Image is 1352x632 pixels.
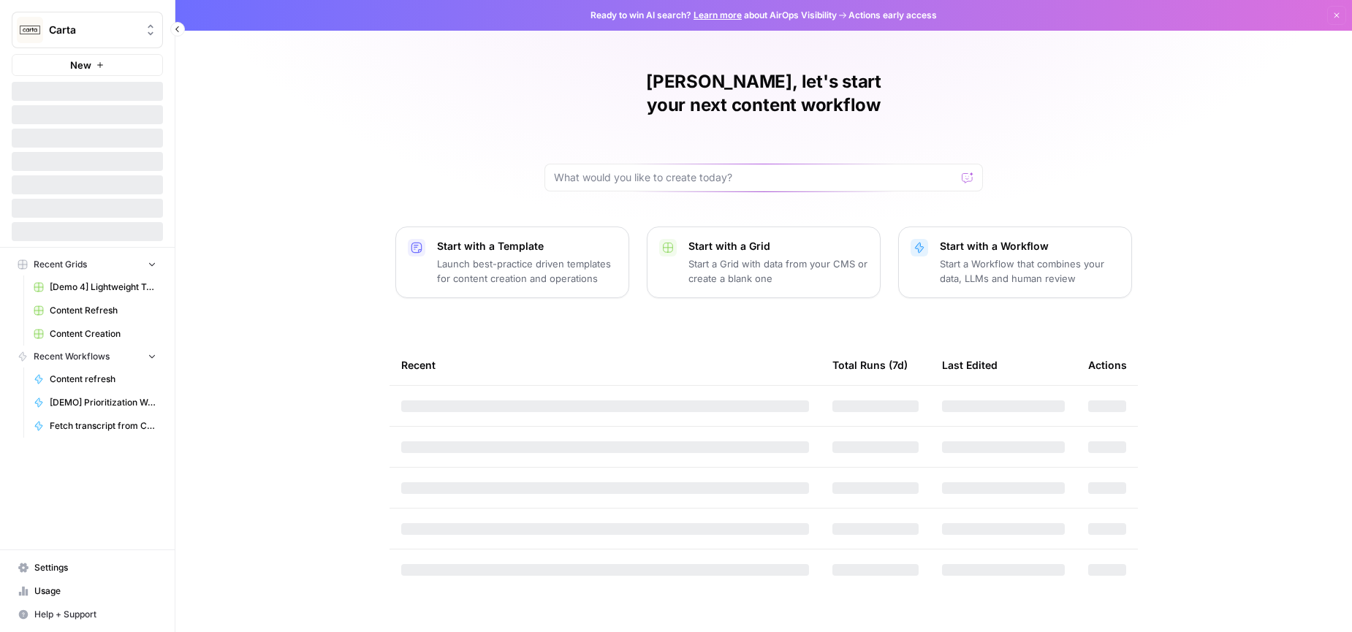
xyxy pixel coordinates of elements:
[694,9,742,20] a: Learn more
[437,256,617,286] p: Launch best-practice driven templates for content creation and operations
[942,345,998,385] div: Last Edited
[940,256,1120,286] p: Start a Workflow that combines your data, LLMs and human review
[49,23,137,37] span: Carta
[27,299,163,322] a: Content Refresh
[688,239,868,254] p: Start with a Grid
[17,17,43,43] img: Carta Logo
[50,396,156,409] span: [DEMO] Prioritization Workflow for creation
[940,239,1120,254] p: Start with a Workflow
[12,556,163,579] a: Settings
[34,608,156,621] span: Help + Support
[50,327,156,340] span: Content Creation
[12,346,163,368] button: Recent Workflows
[688,256,868,286] p: Start a Grid with data from your CMS or create a blank one
[34,585,156,598] span: Usage
[848,9,937,22] span: Actions early access
[50,373,156,386] span: Content refresh
[34,350,110,363] span: Recent Workflows
[12,12,163,48] button: Workspace: Carta
[12,54,163,76] button: New
[12,603,163,626] button: Help + Support
[34,561,156,574] span: Settings
[590,9,837,22] span: Ready to win AI search? about AirOps Visibility
[898,226,1132,298] button: Start with a WorkflowStart a Workflow that combines your data, LLMs and human review
[647,226,881,298] button: Start with a GridStart a Grid with data from your CMS or create a blank one
[70,58,91,72] span: New
[544,70,983,117] h1: [PERSON_NAME], let's start your next content workflow
[437,239,617,254] p: Start with a Template
[12,579,163,603] a: Usage
[27,414,163,438] a: Fetch transcript from Chorus
[401,345,809,385] div: Recent
[395,226,629,298] button: Start with a TemplateLaunch best-practice driven templates for content creation and operations
[27,391,163,414] a: [DEMO] Prioritization Workflow for creation
[50,304,156,317] span: Content Refresh
[50,419,156,433] span: Fetch transcript from Chorus
[34,258,87,271] span: Recent Grids
[27,275,163,299] a: [Demo 4] Lightweight Topic Prioritization Grid
[12,254,163,275] button: Recent Grids
[27,322,163,346] a: Content Creation
[50,281,156,294] span: [Demo 4] Lightweight Topic Prioritization Grid
[832,345,908,385] div: Total Runs (7d)
[1088,345,1127,385] div: Actions
[554,170,956,185] input: What would you like to create today?
[27,368,163,391] a: Content refresh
